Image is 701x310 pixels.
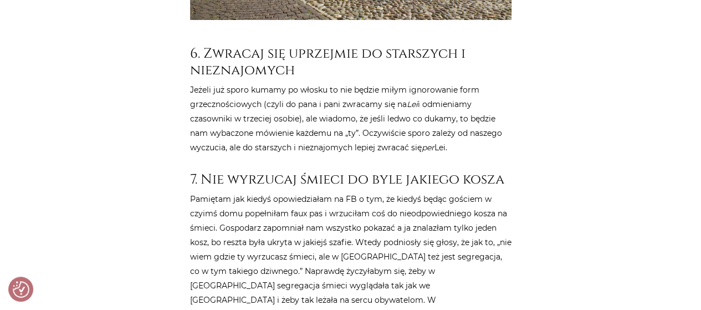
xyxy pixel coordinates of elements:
[190,171,511,187] h3: 7. Nie wyrzucaj śmieci do byle jakiego kosza
[13,281,29,298] button: Preferencje co do zgód
[407,99,418,109] em: Lei
[422,143,434,153] em: per
[190,83,511,155] p: Jeżeli już sporo kumamy po włosku to nie będzie miłym ignorowanie form grzecznościowych (czyli do...
[13,281,29,298] img: Revisit consent button
[190,45,511,78] h3: 6. Zwracaj się uprzejmie do starszych i nieznajomych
